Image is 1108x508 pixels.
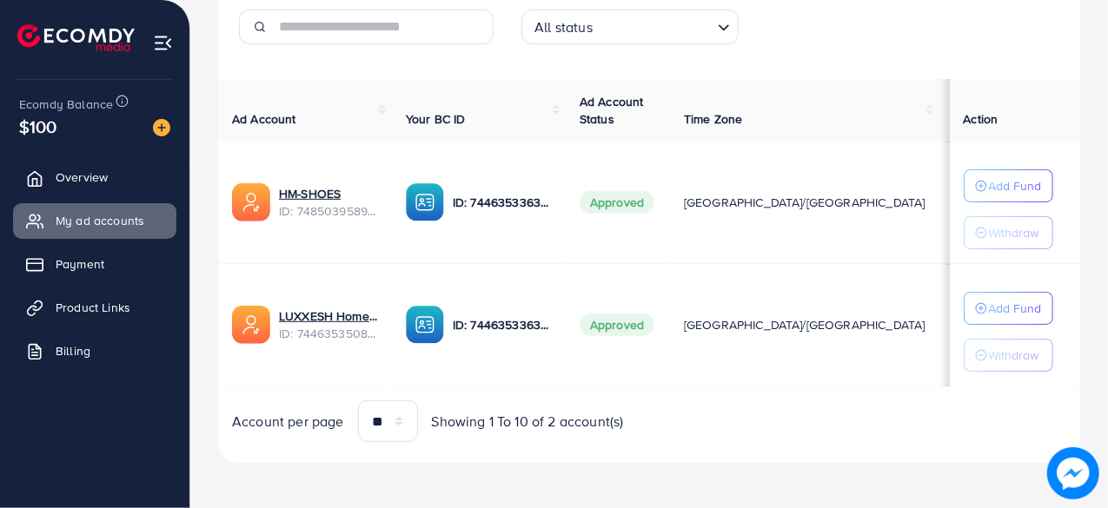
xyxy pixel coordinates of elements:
[56,168,108,186] span: Overview
[432,412,624,432] span: Showing 1 To 10 of 2 account(s)
[153,33,173,53] img: menu
[684,194,926,211] span: [GEOGRAPHIC_DATA]/[GEOGRAPHIC_DATA]
[453,314,552,335] p: ID: 7446353363467288577
[1052,452,1095,495] img: image
[232,110,296,128] span: Ad Account
[56,299,130,316] span: Product Links
[964,292,1053,325] button: Add Fund
[989,298,1042,319] p: Add Fund
[13,160,176,195] a: Overview
[989,345,1039,366] p: Withdraw
[279,185,378,202] a: HM-SHOES
[580,93,644,128] span: Ad Account Status
[279,325,378,342] span: ID: 7446353508007444497
[13,247,176,281] a: Payment
[279,202,378,220] span: ID: 7485039589481037831
[964,339,1053,372] button: Withdraw
[989,175,1042,196] p: Add Fund
[232,412,344,432] span: Account per page
[989,222,1039,243] p: Withdraw
[19,114,57,139] span: $100
[531,15,596,40] span: All status
[964,169,1053,202] button: Add Fund
[13,203,176,238] a: My ad accounts
[279,185,378,221] div: <span class='underline'>HM-SHOES</span></br>7485039589481037831
[232,183,270,221] img: ic-ads-acc.e4c84228.svg
[56,342,90,360] span: Billing
[13,290,176,325] a: Product Links
[406,306,444,344] img: ic-ba-acc.ded83a64.svg
[453,192,552,213] p: ID: 7446353363467288577
[580,313,654,336] span: Approved
[232,306,270,344] img: ic-ads-acc.e4c84228.svg
[580,191,654,214] span: Approved
[406,110,466,128] span: Your BC ID
[598,11,711,40] input: Search for option
[13,333,176,368] a: Billing
[964,216,1053,249] button: Withdraw
[56,212,144,229] span: My ad accounts
[56,255,104,273] span: Payment
[279,307,378,325] a: LUXXESH Home Decor
[406,183,444,221] img: ic-ba-acc.ded83a64.svg
[153,119,170,136] img: image
[684,316,926,333] span: [GEOGRAPHIC_DATA]/[GEOGRAPHIC_DATA]
[17,24,135,51] img: logo
[19,96,113,113] span: Ecomdy Balance
[684,110,742,128] span: Time Zone
[521,10,739,44] div: Search for option
[964,110,999,128] span: Action
[279,307,378,343] div: <span class='underline'>LUXXESH Home Decor</span></br>7446353508007444497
